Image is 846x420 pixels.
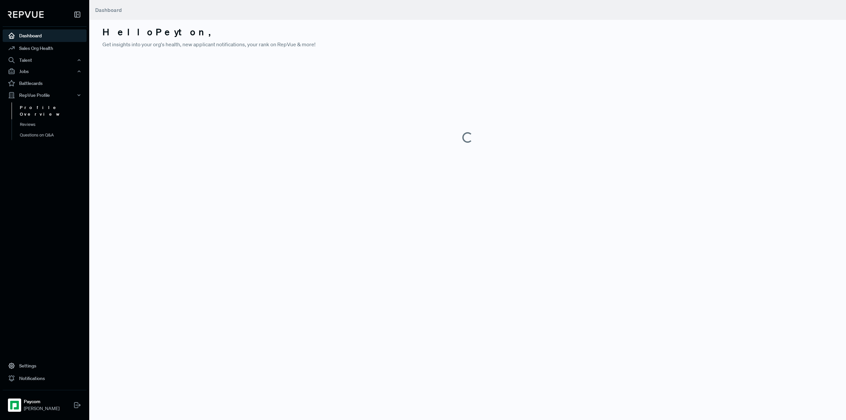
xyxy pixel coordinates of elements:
[3,360,87,372] a: Settings
[24,405,59,412] span: [PERSON_NAME]
[12,119,96,130] a: Reviews
[3,29,87,42] a: Dashboard
[8,11,44,18] img: RepVue
[3,77,87,90] a: Battlecards
[3,55,87,66] button: Talent
[9,400,20,410] img: Paycom
[3,42,87,55] a: Sales Org Health
[24,398,59,405] strong: Paycom
[3,66,87,77] button: Jobs
[12,130,96,140] a: Questions on Q&A
[3,372,87,385] a: Notifications
[102,26,833,38] h3: Hello Peyton ,
[12,102,96,119] a: Profile Overview
[102,40,833,48] p: Get insights into your org's health, new applicant notifications, your rank on RepVue & more!
[3,90,87,101] button: RepVue Profile
[95,7,122,13] span: Dashboard
[3,390,87,415] a: PaycomPaycom[PERSON_NAME]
